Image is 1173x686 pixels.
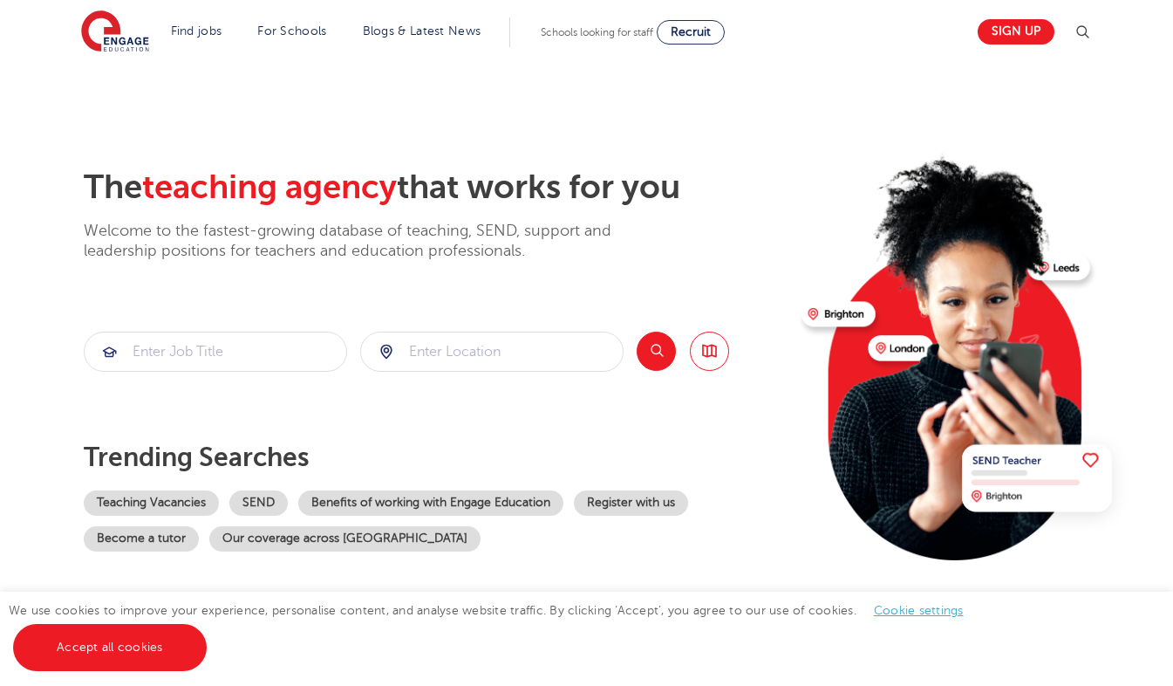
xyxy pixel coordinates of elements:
a: Our coverage across [GEOGRAPHIC_DATA] [209,526,481,552]
a: For Schools [257,24,326,38]
span: Recruit [671,25,711,38]
a: Become a tutor [84,526,199,552]
p: Welcome to the fastest-growing database of teaching, SEND, support and leadership positions for t... [84,221,659,262]
div: Submit [84,332,347,372]
a: Accept all cookies [13,624,207,671]
div: Submit [360,332,624,372]
input: Submit [361,333,623,371]
span: teaching agency [142,168,397,206]
a: Blogs & Latest News [363,24,481,38]
p: Trending searches [84,442,788,473]
a: Recruit [657,20,725,45]
a: Benefits of working with Engage Education [298,490,563,516]
a: Cookie settings [874,604,964,617]
span: Schools looking for staff [541,26,653,38]
a: SEND [229,490,288,516]
a: Register with us [574,490,688,516]
button: Search [637,332,676,371]
a: Teaching Vacancies [84,490,219,516]
a: Find jobs [171,24,222,38]
a: Sign up [978,19,1054,45]
img: Engage Education [81,10,149,54]
h2: The that works for you [84,168,788,208]
input: Submit [85,333,346,371]
span: We use cookies to improve your experience, personalise content, and analyse website traffic. By c... [9,604,981,654]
